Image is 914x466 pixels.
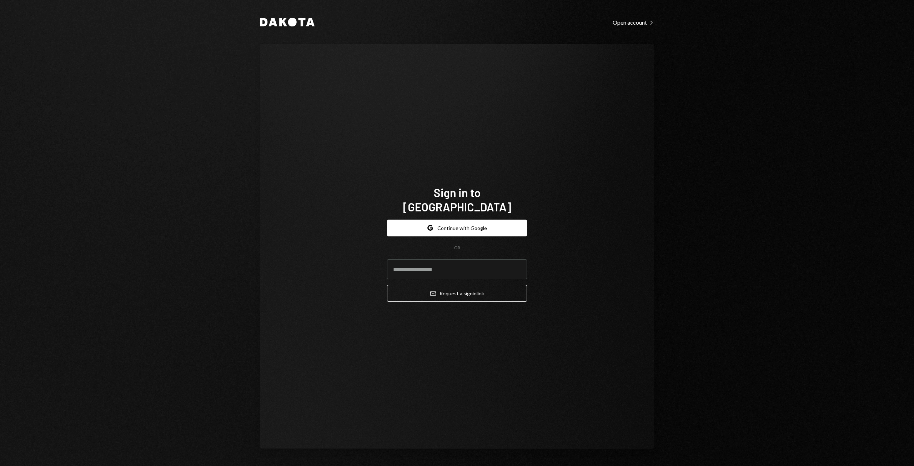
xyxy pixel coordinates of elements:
[387,220,527,236] button: Continue with Google
[387,285,527,302] button: Request a signinlink
[454,245,460,251] div: OR
[613,18,654,26] a: Open account
[387,185,527,214] h1: Sign in to [GEOGRAPHIC_DATA]
[513,265,521,274] keeper-lock: Open Keeper Popup
[613,19,654,26] div: Open account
